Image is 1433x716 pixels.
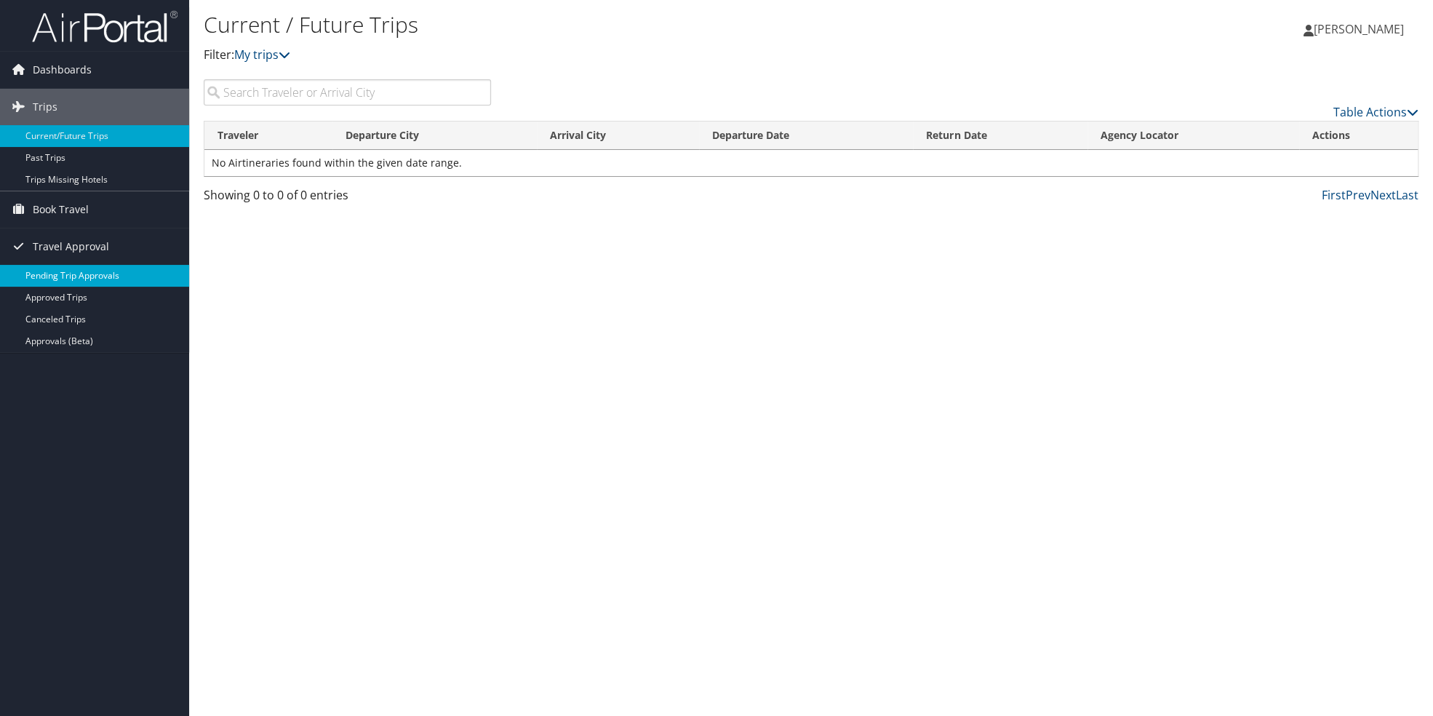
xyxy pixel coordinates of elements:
[1333,104,1418,120] a: Table Actions
[204,9,1013,40] h1: Current / Future Trips
[204,186,491,211] div: Showing 0 to 0 of 0 entries
[1314,21,1404,37] span: [PERSON_NAME]
[1396,187,1418,203] a: Last
[1370,187,1396,203] a: Next
[1346,187,1370,203] a: Prev
[33,228,109,265] span: Travel Approval
[33,89,57,125] span: Trips
[913,122,1087,150] th: Return Date: activate to sort column ascending
[1299,122,1418,150] th: Actions
[234,47,290,63] a: My trips
[33,52,92,88] span: Dashboards
[204,79,491,106] input: Search Traveler or Arrival City
[33,191,89,228] span: Book Travel
[699,122,914,150] th: Departure Date: activate to sort column descending
[537,122,699,150] th: Arrival City: activate to sort column ascending
[1304,7,1418,51] a: [PERSON_NAME]
[204,150,1418,176] td: No Airtineraries found within the given date range.
[1322,187,1346,203] a: First
[1087,122,1299,150] th: Agency Locator: activate to sort column ascending
[332,122,537,150] th: Departure City: activate to sort column ascending
[204,122,332,150] th: Traveler: activate to sort column ascending
[32,9,177,44] img: airportal-logo.png
[204,46,1013,65] p: Filter:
